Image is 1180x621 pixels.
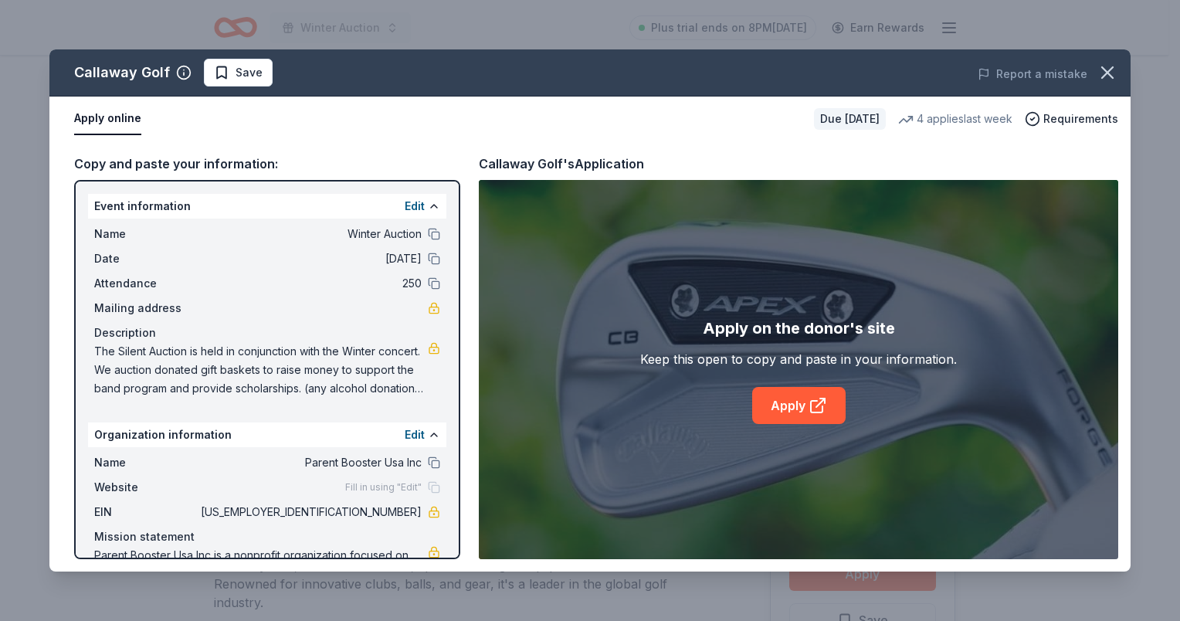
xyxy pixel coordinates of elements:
[198,249,422,268] span: [DATE]
[74,103,141,135] button: Apply online
[94,503,198,521] span: EIN
[94,324,440,342] div: Description
[1025,110,1118,128] button: Requirements
[236,63,263,82] span: Save
[94,342,428,398] span: The Silent Auction is held in conjunction with the Winter concert. We auction donated gift basket...
[204,59,273,87] button: Save
[814,108,886,130] div: Due [DATE]
[198,453,422,472] span: Parent Booster Usa Inc
[94,453,198,472] span: Name
[88,194,446,219] div: Event information
[405,426,425,444] button: Edit
[479,154,644,174] div: Callaway Golf's Application
[1043,110,1118,128] span: Requirements
[198,225,422,243] span: Winter Auction
[94,249,198,268] span: Date
[198,503,422,521] span: [US_EMPLOYER_IDENTIFICATION_NUMBER]
[74,60,170,85] div: Callaway Golf
[94,225,198,243] span: Name
[898,110,1012,128] div: 4 applies last week
[703,316,895,341] div: Apply on the donor's site
[88,422,446,447] div: Organization information
[345,481,422,494] span: Fill in using "Edit"
[94,546,428,602] span: Parent Booster Usa Inc is a nonprofit organization focused on education. It is based in [GEOGRAPH...
[752,387,846,424] a: Apply
[94,299,198,317] span: Mailing address
[94,528,440,546] div: Mission statement
[94,478,198,497] span: Website
[640,350,957,368] div: Keep this open to copy and paste in your information.
[978,65,1087,83] button: Report a mistake
[405,197,425,215] button: Edit
[74,154,460,174] div: Copy and paste your information:
[94,274,198,293] span: Attendance
[198,274,422,293] span: 250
